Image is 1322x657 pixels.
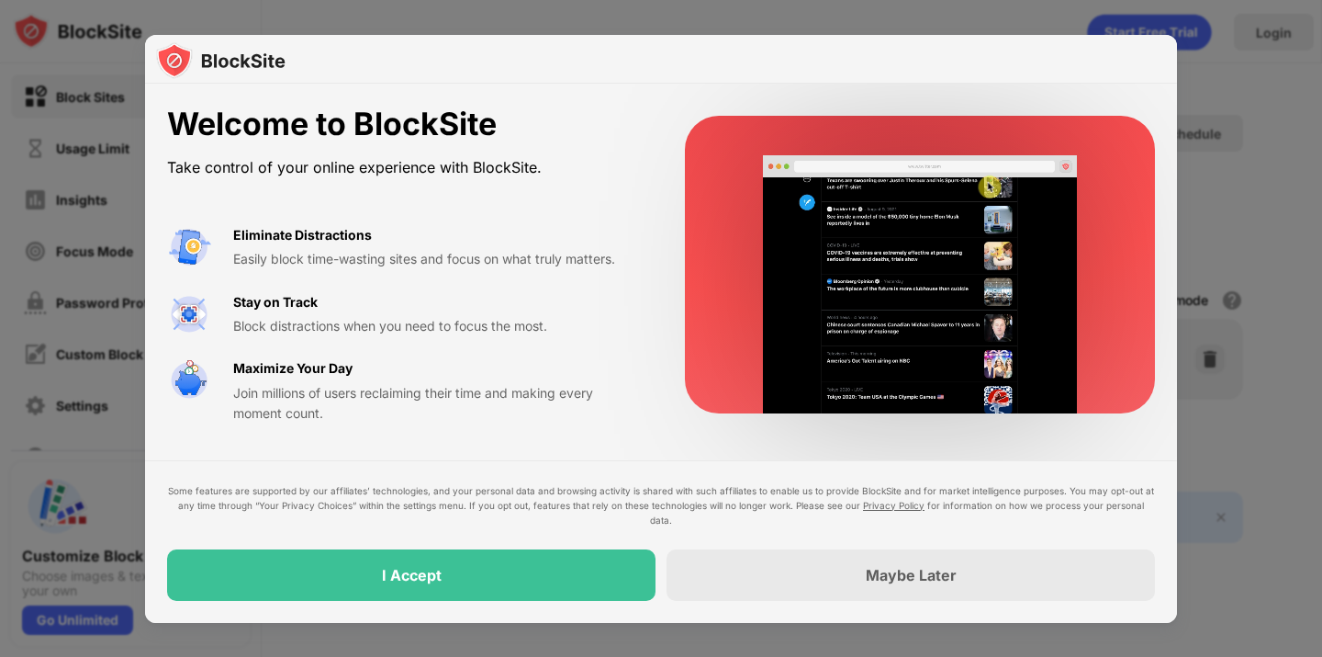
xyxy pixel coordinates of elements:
[156,42,286,79] img: logo-blocksite.svg
[233,383,641,425] div: Join millions of users reclaiming their time and making every moment count.
[167,106,641,143] div: Welcome to BlockSite
[233,249,641,269] div: Easily block time-wasting sites and focus on what truly matters.
[233,225,372,245] div: Eliminate Distractions
[233,358,353,379] div: Maximize Your Day
[866,566,957,584] div: Maybe Later
[863,500,924,511] a: Privacy Policy
[233,316,641,336] div: Block distractions when you need to focus the most.
[167,483,1155,527] div: Some features are supported by our affiliates’ technologies, and your personal data and browsing ...
[167,225,211,269] img: value-avoid-distractions.svg
[233,292,318,312] div: Stay on Track
[167,292,211,336] img: value-focus.svg
[382,566,442,584] div: I Accept
[167,358,211,402] img: value-safe-time.svg
[167,154,641,181] div: Take control of your online experience with BlockSite.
